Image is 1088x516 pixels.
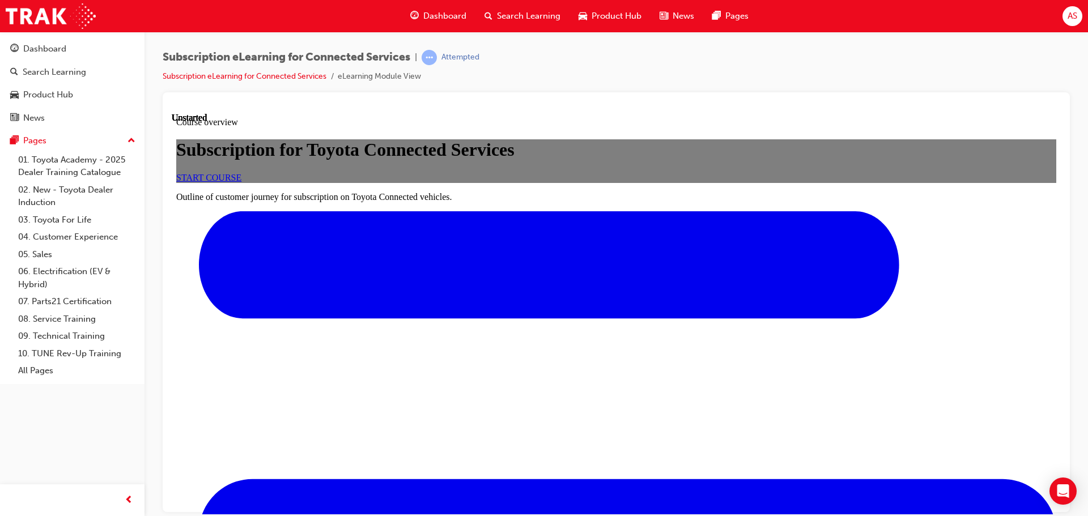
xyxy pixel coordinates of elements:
[5,39,140,59] a: Dashboard
[422,50,437,65] span: learningRecordVerb_ATTEMPT-icon
[703,5,758,28] a: pages-iconPages
[23,88,73,101] div: Product Hub
[660,9,668,23] span: news-icon
[5,5,66,14] span: Course overview
[484,9,492,23] span: search-icon
[497,10,560,23] span: Search Learning
[1049,477,1077,505] div: Open Intercom Messenger
[14,263,140,293] a: 06. Electrification (EV & Hybrid)
[5,108,140,129] a: News
[5,79,885,89] p: Outline of customer journey for subscription on Toyota Connected vehicles.
[592,10,641,23] span: Product Hub
[569,5,651,28] a: car-iconProduct Hub
[579,9,587,23] span: car-icon
[14,181,140,211] a: 02. New - Toyota Dealer Induction
[10,136,19,146] span: pages-icon
[401,5,475,28] a: guage-iconDashboard
[5,130,140,151] button: Pages
[23,112,45,125] div: News
[1062,6,1082,26] button: AS
[5,84,140,105] a: Product Hub
[14,211,140,229] a: 03. Toyota For Life
[14,246,140,263] a: 05. Sales
[14,345,140,363] a: 10. TUNE Rev-Up Training
[338,70,421,83] li: eLearning Module View
[6,3,96,29] img: Trak
[23,42,66,56] div: Dashboard
[14,228,140,246] a: 04. Customer Experience
[5,60,70,70] a: START COURSE
[23,134,46,147] div: Pages
[10,67,18,78] span: search-icon
[10,113,19,123] span: news-icon
[475,5,569,28] a: search-iconSearch Learning
[10,44,19,54] span: guage-icon
[673,10,694,23] span: News
[725,10,749,23] span: Pages
[5,62,140,83] a: Search Learning
[163,71,326,81] a: Subscription eLearning for Connected Services
[14,151,140,181] a: 01. Toyota Academy - 2025 Dealer Training Catalogue
[163,51,410,64] span: Subscription eLearning for Connected Services
[415,51,417,64] span: |
[651,5,703,28] a: news-iconNews
[125,493,133,508] span: prev-icon
[14,293,140,310] a: 07. Parts21 Certification
[14,362,140,379] a: All Pages
[14,327,140,345] a: 09. Technical Training
[127,134,135,148] span: up-icon
[10,90,19,100] span: car-icon
[1068,10,1077,23] span: AS
[410,9,419,23] span: guage-icon
[14,310,140,328] a: 08. Service Training
[5,27,885,48] h1: Subscription for Toyota Connected Services
[423,10,466,23] span: Dashboard
[712,9,721,23] span: pages-icon
[441,52,479,63] div: Attempted
[23,66,86,79] div: Search Learning
[5,36,140,130] button: DashboardSearch LearningProduct HubNews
